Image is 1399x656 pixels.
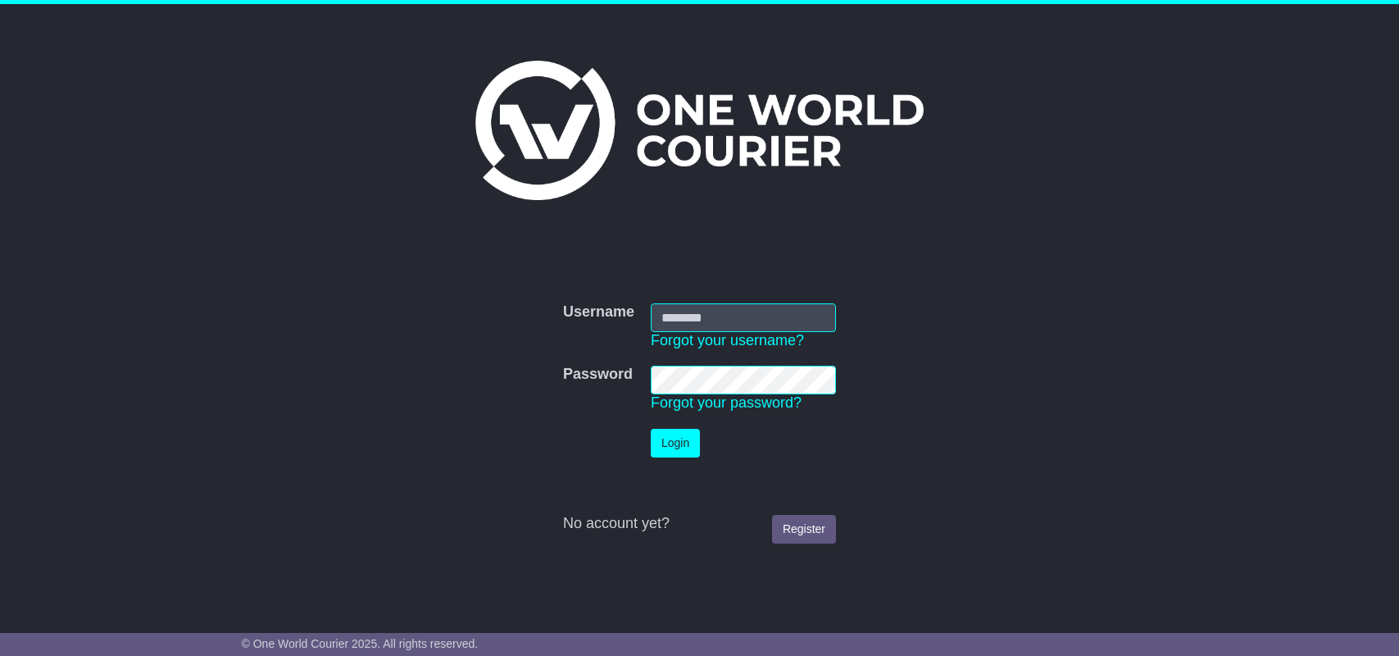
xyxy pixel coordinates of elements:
[651,429,700,458] button: Login
[563,515,836,533] div: No account yet?
[651,332,804,348] a: Forgot your username?
[475,61,923,200] img: One World
[563,303,634,321] label: Username
[772,515,836,544] a: Register
[242,637,479,650] span: © One World Courier 2025. All rights reserved.
[563,366,633,384] label: Password
[651,394,802,411] a: Forgot your password?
